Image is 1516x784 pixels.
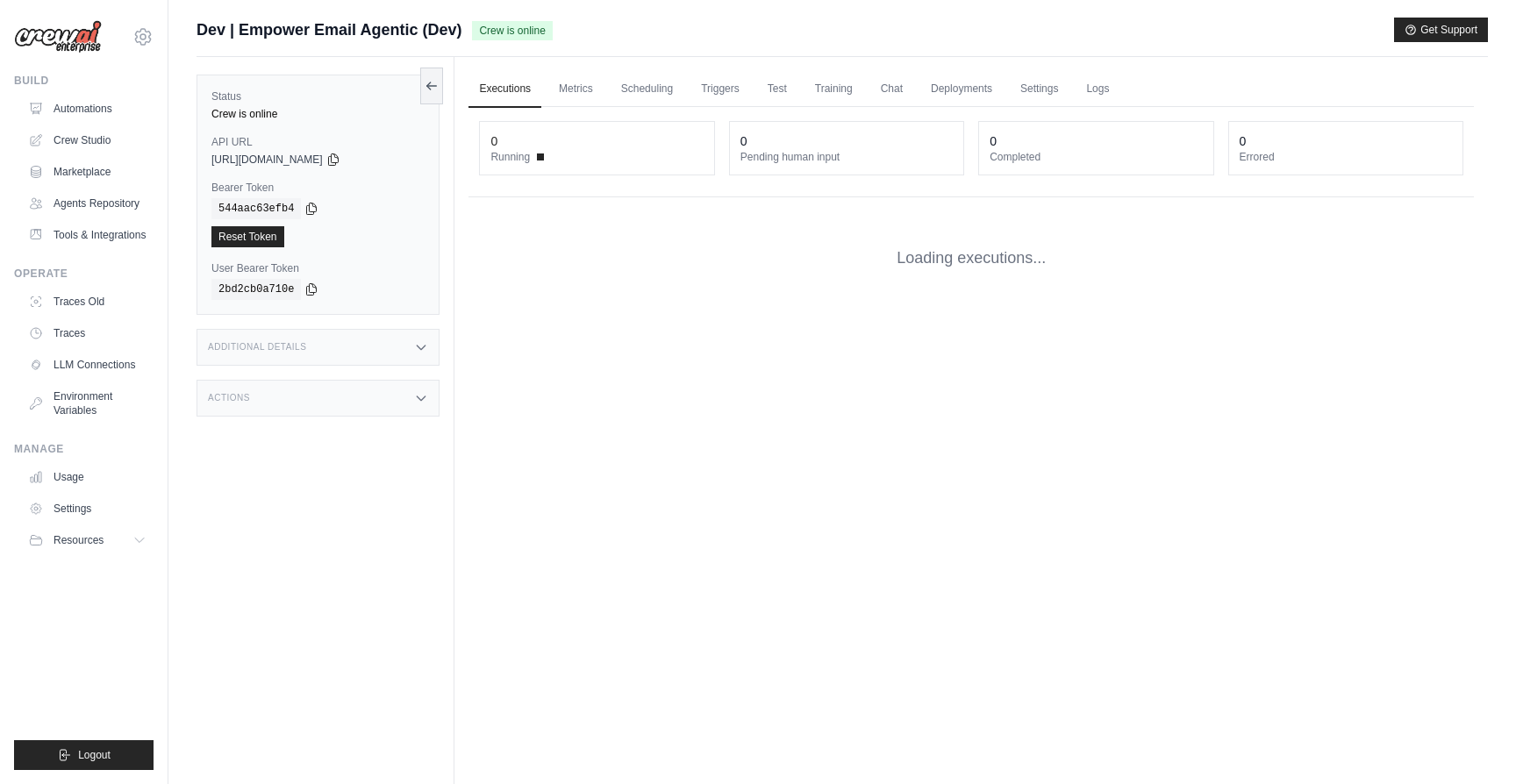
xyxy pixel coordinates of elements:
h3: Additional Details [208,342,306,353]
div: Build [14,74,154,88]
span: Resources [54,533,104,547]
a: Crew Studio [21,126,154,154]
a: Settings [21,495,154,523]
label: User Bearer Token [211,261,425,275]
a: Scheduling [611,71,683,108]
span: Crew is online [472,21,552,40]
dt: Errored [1240,150,1452,164]
a: Triggers [690,71,750,108]
button: Resources [21,526,154,554]
div: Operate [14,267,154,281]
a: Metrics [548,71,604,108]
a: Tools & Integrations [21,221,154,249]
span: [URL][DOMAIN_NAME] [211,153,323,167]
a: Traces [21,319,154,347]
label: Bearer Token [211,181,425,195]
a: Chat [870,71,913,108]
button: Logout [14,740,154,770]
label: Status [211,89,425,103]
a: Marketplace [21,158,154,186]
dt: Pending human input [740,150,953,164]
a: Logs [1076,71,1119,108]
a: Agents Repository [21,189,154,217]
div: 0 [490,132,497,150]
a: Executions [468,71,541,108]
a: Deployments [920,71,1003,108]
div: Manage [14,442,154,456]
a: Settings [1010,71,1069,108]
h3: Actions [208,393,250,403]
div: 0 [1240,132,1247,150]
code: 544aac63efb4 [211,198,301,219]
div: Crew is online [211,107,425,121]
div: 0 [740,132,747,150]
span: Logout [78,748,111,762]
button: Get Support [1394,18,1488,42]
a: Traces Old [21,288,154,316]
div: Loading executions... [468,218,1474,298]
a: Training [804,71,863,108]
a: Reset Token [211,226,284,247]
div: 0 [990,132,997,150]
dt: Completed [990,150,1202,164]
code: 2bd2cb0a710e [211,279,301,300]
a: LLM Connections [21,351,154,379]
a: Environment Variables [21,382,154,424]
a: Test [757,71,797,108]
a: Usage [21,463,154,491]
span: Running [490,150,530,164]
label: API URL [211,135,425,149]
span: Dev | Empower Email Agentic (Dev) [197,18,461,42]
img: Logo [14,20,102,53]
a: Automations [21,95,154,123]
